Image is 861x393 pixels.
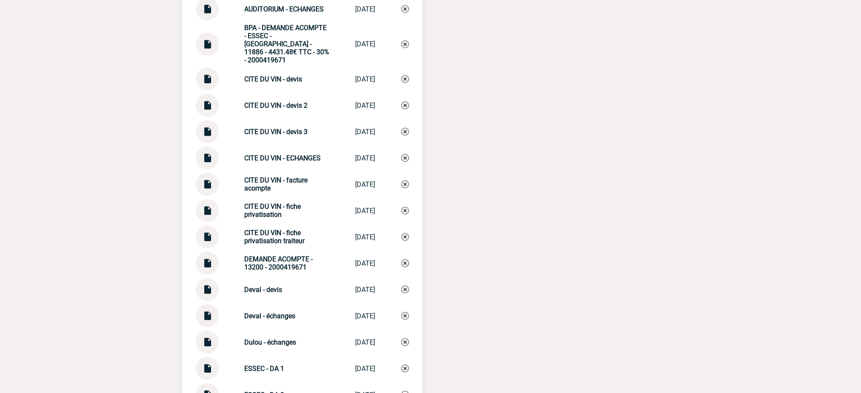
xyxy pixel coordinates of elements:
img: Supprimer [401,338,409,346]
strong: AUDITORIUM - ECHANGES [245,5,324,13]
strong: ESSEC - DA 1 [245,365,285,373]
div: [DATE] [356,180,375,188]
strong: CITE DU VIN - devis [245,75,302,83]
strong: Deval - échanges [245,312,296,320]
strong: CITE DU VIN - ECHANGES [245,154,321,162]
strong: BPA - DEMANDE ACOMPTE - ESSEC - [GEOGRAPHIC_DATA] - 11886 - 4431.48€ TTC - 30% - 2000419671 [245,24,330,64]
div: [DATE] [356,259,375,267]
img: Supprimer [401,312,409,320]
div: [DATE] [356,365,375,373]
img: Supprimer [401,207,409,214]
strong: Dulou - échanges [245,338,296,346]
img: Supprimer [401,233,409,241]
div: [DATE] [356,5,375,13]
img: Supprimer [401,286,409,293]
div: [DATE] [356,75,375,83]
img: Supprimer [401,180,409,188]
img: Supprimer [401,128,409,135]
strong: CITE DU VIN - devis 3 [245,128,308,136]
img: Supprimer [401,365,409,372]
strong: DEMANDE ACOMPTE - 13200 - 2000419671 [245,255,313,271]
div: [DATE] [356,154,375,162]
strong: CITE DU VIN - facture acompte [245,176,308,192]
strong: Deval - devis [245,286,282,294]
strong: CITE DU VIN - fiche privatisation traiteur [245,229,305,245]
img: Supprimer [401,154,409,162]
div: [DATE] [356,40,375,48]
strong: CITE DU VIN - devis 2 [245,101,308,109]
img: Supprimer [401,40,409,48]
div: [DATE] [356,207,375,215]
div: [DATE] [356,312,375,320]
img: Supprimer [401,5,409,13]
div: [DATE] [356,101,375,109]
img: Supprimer [401,75,409,83]
img: Supprimer [401,259,409,267]
div: [DATE] [356,128,375,136]
div: [DATE] [356,233,375,241]
img: Supprimer [401,101,409,109]
strong: CITE DU VIN - fiche privatisation [245,202,301,219]
div: [DATE] [356,338,375,346]
div: [DATE] [356,286,375,294]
